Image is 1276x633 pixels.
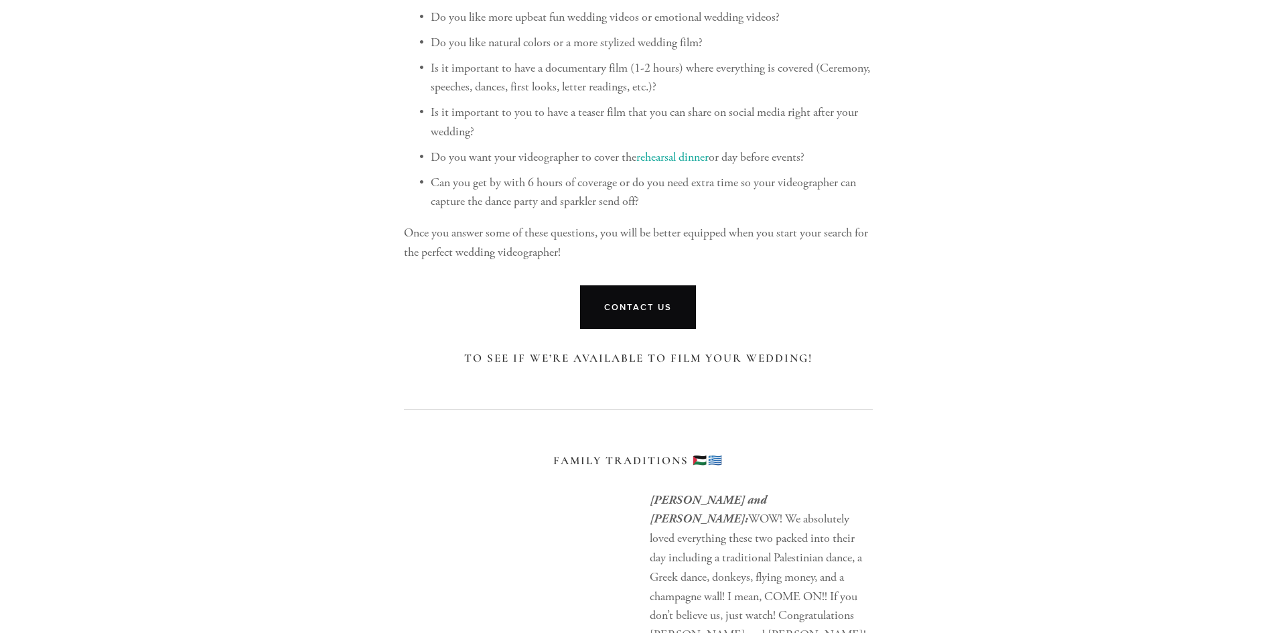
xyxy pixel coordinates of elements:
a: Contact Us [580,285,696,329]
p: Do you want your videographer to cover the or day before events? [431,148,873,167]
p: Once you answer some of these questions, you will be better equipped when you start your search f... [404,224,873,263]
p: Can you get by with 6 hours of coverage or do you need extra time so your videographer can captur... [431,173,873,212]
p: Do you like natural colors or a more stylized wedding film? [431,33,873,53]
h3: Family traditions 🇵🇸🇬🇷 [404,454,873,468]
em: [PERSON_NAME] and [PERSON_NAME]: [650,493,770,526]
a: rehearsal dinner [636,149,709,165]
p: Is it important to have a documentary film (1-2 hours) where everything is covered (Ceremony, spe... [431,59,873,98]
p: Do you like more upbeat fun wedding videos or emotional wedding videos? [431,8,873,27]
iframe: Two Cultures Coming Together at a Wedding 🇵🇸🇬🇷 | Epic Palestinian Wedding Dance at Oak Hill Farm [404,491,627,616]
p: Is it important to you to have a teaser film that you can share on social media right after your ... [431,103,873,142]
h3: To see if we’re available to film your wedding! [404,352,873,365]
